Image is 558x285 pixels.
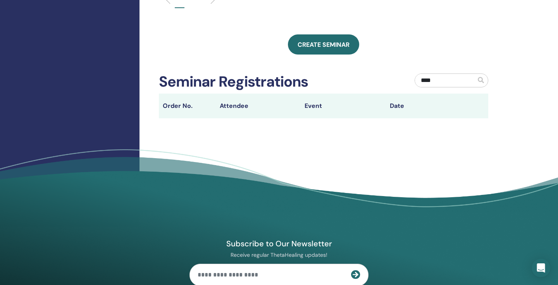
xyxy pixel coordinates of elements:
a: Create seminar [288,34,359,55]
span: Create seminar [298,41,350,49]
th: Order No. [159,94,216,118]
p: Receive regular ThetaHealing updates! [189,251,369,258]
th: Attendee [216,94,301,118]
th: Event [301,94,386,118]
h4: Subscribe to Our Newsletter [189,239,369,249]
div: Open Intercom Messenger [532,259,550,277]
th: Date [386,94,471,118]
h2: Seminar Registrations [159,73,308,91]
